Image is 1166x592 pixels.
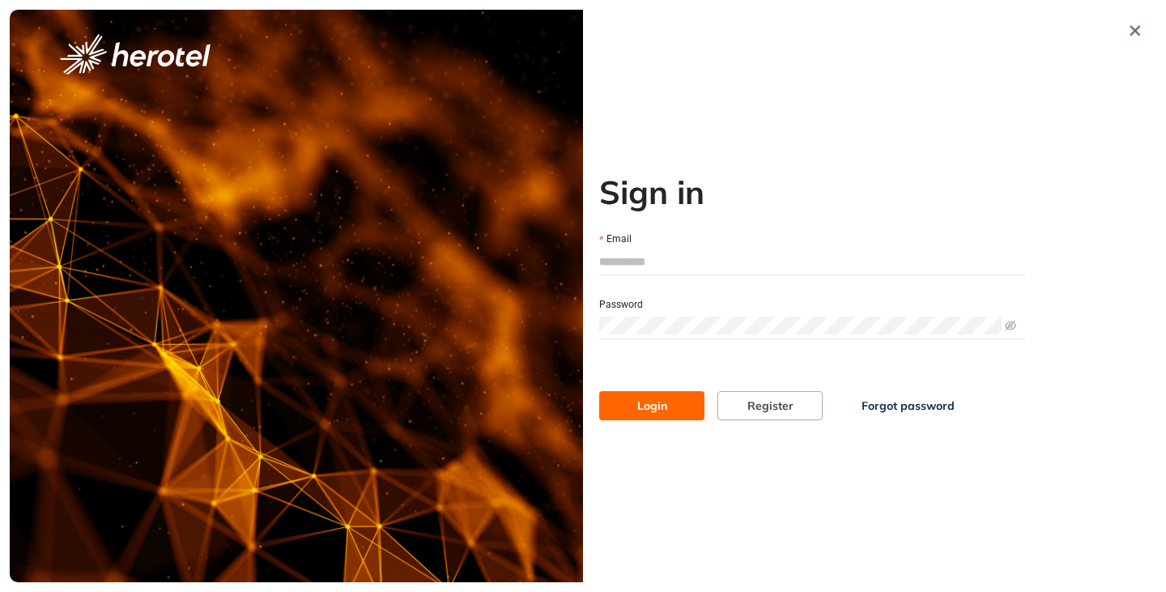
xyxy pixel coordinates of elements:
span: eye-invisible [1005,320,1016,331]
input: Email [599,249,1025,274]
button: logo [34,34,236,75]
span: Register [747,397,794,415]
label: Password [599,297,643,313]
h2: Sign in [599,172,1025,211]
button: Login [599,391,704,420]
span: Login [637,397,667,415]
button: Forgot password [836,391,981,420]
img: cover image [10,10,583,582]
img: logo [60,34,211,75]
input: Password [599,317,1002,334]
label: Email [599,232,632,247]
span: Forgot password [862,397,955,415]
button: Register [717,391,823,420]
